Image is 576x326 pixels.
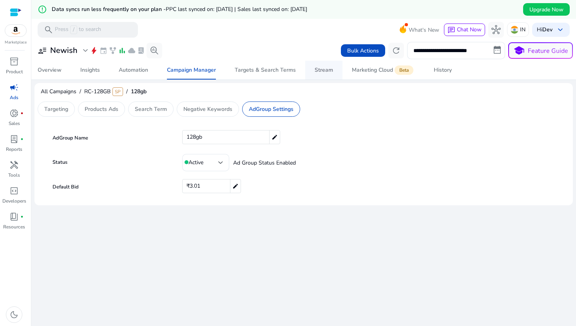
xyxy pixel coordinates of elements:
[45,134,174,142] mat-label: AdGroup Name
[542,26,552,33] b: Dev
[528,46,568,56] p: Feature Guide
[112,87,123,96] span: SP
[529,5,563,14] span: Upgrade Now
[20,138,24,141] span: fiber_manual_record
[5,40,27,45] p: Marketplace
[520,23,525,36] p: IN
[109,47,117,54] span: family_history
[135,105,167,113] p: Search Term
[444,24,485,36] button: chatChat Now
[2,197,26,205] p: Developers
[523,3,570,16] button: Upgrade Now
[38,67,62,73] div: Overview
[90,47,98,54] span: bolt
[9,57,19,66] span: inventory_2
[6,146,22,153] p: Reports
[9,160,19,170] span: handyman
[188,159,203,166] span: Active
[44,105,68,113] p: Targeting
[166,5,307,13] span: PPC last synced on: [DATE] | Sales last synced on: [DATE]
[9,120,20,127] p: Sales
[388,43,404,58] button: refresh
[20,215,24,218] span: fiber_manual_record
[70,25,77,34] span: /
[150,46,159,55] span: search_insights
[38,46,47,55] span: user_attributes
[85,105,118,113] p: Products Ads
[315,67,333,73] div: Stream
[395,65,413,75] span: Beta
[137,47,145,54] span: lab_profile
[10,94,18,101] p: Ads
[352,67,415,73] div: Marketing Cloud
[41,88,76,95] span: All Campaigns
[9,310,19,319] span: dark_mode
[391,46,401,55] span: refresh
[38,5,47,14] mat-icon: error_outline
[235,67,296,73] div: Targets & Search Terms
[119,67,148,73] div: Automation
[45,183,174,191] mat-label: Default Bid
[434,67,452,73] div: History
[76,88,84,95] span: /
[9,212,19,221] span: book_4
[123,88,131,95] span: /
[55,25,101,34] p: Press to search
[147,43,162,58] button: search_insights
[9,83,19,92] span: campaign
[556,25,565,34] span: keyboard_arrow_down
[508,42,573,59] button: schoolFeature Guide
[9,109,19,118] span: donut_small
[511,26,518,34] img: in.svg
[52,6,307,13] h5: Data syncs run less frequently on your plan -
[269,130,280,144] mat-icon: edit
[81,46,90,55] span: expand_more
[84,88,110,95] span: RC-128GB
[9,186,19,196] span: code_blocks
[513,45,525,56] span: school
[249,105,293,113] p: AdGroup Settings
[537,27,552,33] p: Hi
[50,46,78,55] h3: Newish
[118,47,126,54] span: bar_chart
[491,25,501,34] span: hub
[341,44,385,57] button: Bulk Actions
[229,159,296,167] p: Ad Group Status Enabled
[6,68,23,75] p: Product
[8,172,20,179] p: Tools
[128,47,136,54] span: cloud
[230,179,241,193] mat-icon: edit
[5,25,26,36] img: amazon.svg
[347,47,379,55] span: Bulk Actions
[44,25,53,34] span: search
[80,67,100,73] div: Insights
[457,26,482,33] span: Chat Now
[183,105,232,113] p: Negative Keywords
[9,134,19,144] span: lab_profile
[488,22,504,38] button: hub
[20,112,24,115] span: fiber_manual_record
[45,159,174,166] mat-label: Status
[187,131,202,143] span: 128gb
[167,67,216,73] div: Campaign Manager
[3,223,25,230] p: Resources
[409,23,439,37] span: What's New
[187,180,200,192] span: ₹3.01
[447,26,455,34] span: chat
[100,47,107,54] span: event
